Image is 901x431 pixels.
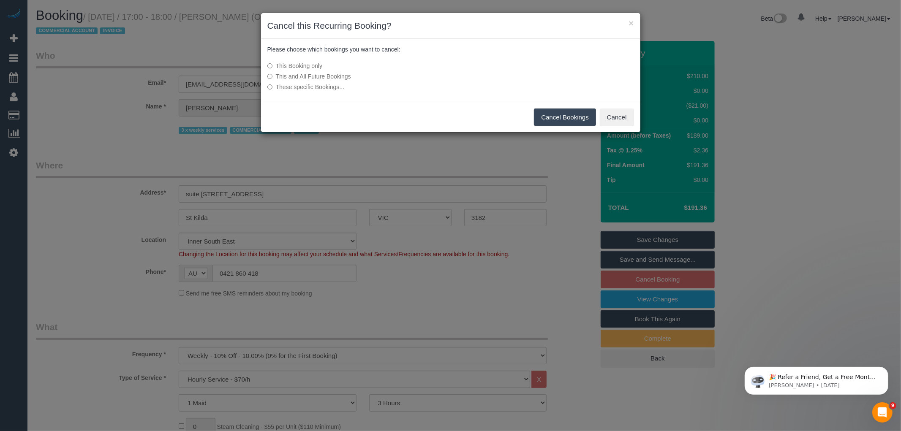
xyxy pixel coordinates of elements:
iframe: Intercom notifications message [732,349,901,408]
label: This and All Future Bookings [267,72,508,81]
h3: Cancel this Recurring Booking? [267,19,634,32]
button: Cancel Bookings [534,108,596,126]
p: Please choose which bookings you want to cancel: [267,45,634,54]
input: This Booking only [267,63,273,69]
button: Cancel [600,108,634,126]
label: This Booking only [267,62,508,70]
button: × [629,19,634,27]
input: These specific Bookings... [267,84,273,90]
iframe: Intercom live chat [872,402,893,423]
span: 9 [890,402,896,409]
span: 🎉 Refer a Friend, Get a Free Month! 🎉 Love Automaid? Share the love! When you refer a friend who ... [37,24,144,115]
p: Message from Ellie, sent 5d ago [37,33,146,40]
label: These specific Bookings... [267,83,508,91]
input: This and All Future Bookings [267,74,273,79]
